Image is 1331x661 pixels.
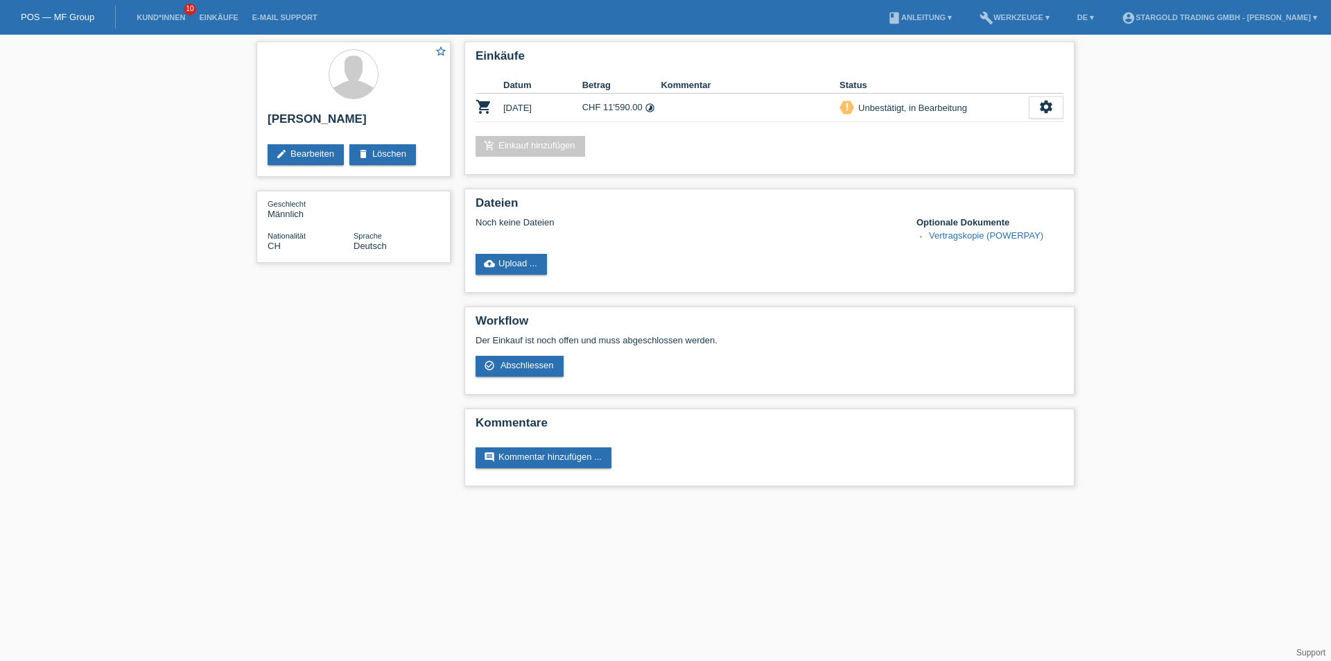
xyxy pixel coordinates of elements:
h2: Dateien [476,196,1063,217]
a: deleteLöschen [349,144,416,165]
span: Deutsch [354,241,387,251]
p: Der Einkauf ist noch offen und muss abgeschlossen werden. [476,335,1063,345]
a: buildWerkzeuge ▾ [973,13,1056,22]
i: settings [1038,99,1054,114]
span: Nationalität [268,232,306,240]
a: bookAnleitung ▾ [880,13,959,22]
a: account_circleStargold Trading GmbH - [PERSON_NAME] ▾ [1115,13,1324,22]
h4: Optionale Dokumente [916,217,1063,228]
a: POS — MF Group [21,12,94,22]
i: comment [484,452,495,463]
td: [DATE] [503,94,582,122]
a: DE ▾ [1070,13,1101,22]
a: Kund*innen [130,13,192,22]
a: Vertragskopie (POWERPAY) [929,230,1043,241]
i: account_circle [1122,11,1136,25]
span: Sprache [354,232,382,240]
th: Datum [503,77,582,94]
h2: [PERSON_NAME] [268,112,440,133]
i: build [980,11,993,25]
th: Status [840,77,1029,94]
div: Unbestätigt, in Bearbeitung [854,101,967,115]
span: Abschliessen [501,360,554,370]
i: cloud_upload [484,258,495,269]
a: check_circle_outline Abschliessen [476,356,564,377]
a: add_shopping_cartEinkauf hinzufügen [476,136,585,157]
span: 10 [184,3,196,15]
a: editBearbeiten [268,144,344,165]
i: POSP00028632 [476,98,492,115]
h2: Workflow [476,314,1063,335]
a: star_border [435,45,447,60]
i: star_border [435,45,447,58]
i: Fixe Raten (48 Raten) [645,103,655,113]
th: Betrag [582,77,661,94]
div: Männlich [268,198,354,219]
h2: Einkäufe [476,49,1063,70]
span: Geschlecht [268,200,306,208]
i: check_circle_outline [484,360,495,371]
a: commentKommentar hinzufügen ... [476,447,611,468]
i: book [887,11,901,25]
a: cloud_uploadUpload ... [476,254,547,275]
a: E-Mail Support [245,13,324,22]
td: CHF 11'590.00 [582,94,661,122]
h2: Kommentare [476,416,1063,437]
i: add_shopping_cart [484,140,495,151]
a: Support [1296,648,1325,658]
div: Noch keine Dateien [476,217,899,228]
th: Kommentar [661,77,840,94]
span: Schweiz [268,241,281,251]
a: Einkäufe [192,13,245,22]
i: delete [358,148,369,160]
i: edit [276,148,287,160]
i: priority_high [842,102,852,112]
